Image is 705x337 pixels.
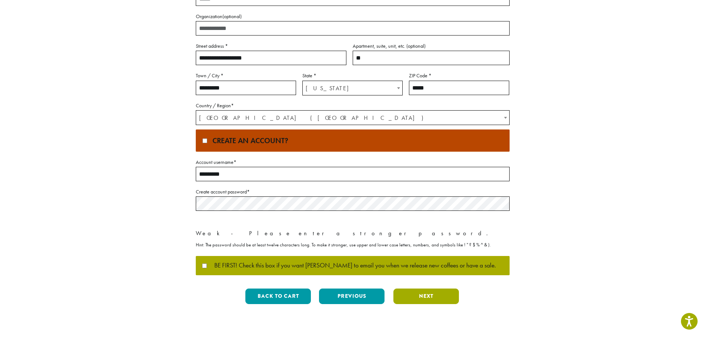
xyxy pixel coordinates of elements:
[406,43,426,49] span: (optional)
[196,111,509,125] span: United States (US)
[409,71,509,80] label: ZIP Code
[222,13,242,20] span: (optional)
[207,262,496,269] span: BE FIRST! Check this box if you want [PERSON_NAME] to email you when we release new coffees or ha...
[202,263,207,268] input: BE FIRST! Check this box if you want [PERSON_NAME] to email you when we release new coffees or ha...
[319,289,385,304] button: Previous
[196,110,510,125] span: Country / Region
[209,136,288,145] span: Create an account?
[196,228,510,239] div: Weak - Please enter a stronger password.
[196,187,510,196] label: Create account password
[202,138,207,143] input: Create an account?
[196,12,510,21] label: Organization
[393,289,459,304] button: Next
[196,71,296,80] label: Town / City
[353,41,510,51] label: Apartment, suite, unit, etc.
[302,81,403,95] span: State
[196,242,491,248] small: Hint: The password should be at least twelve characters long. To make it stronger, use upper and ...
[302,71,403,80] label: State
[245,289,311,304] button: Back to cart
[196,41,346,51] label: Street address
[303,81,402,95] span: California
[196,158,510,167] label: Account username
